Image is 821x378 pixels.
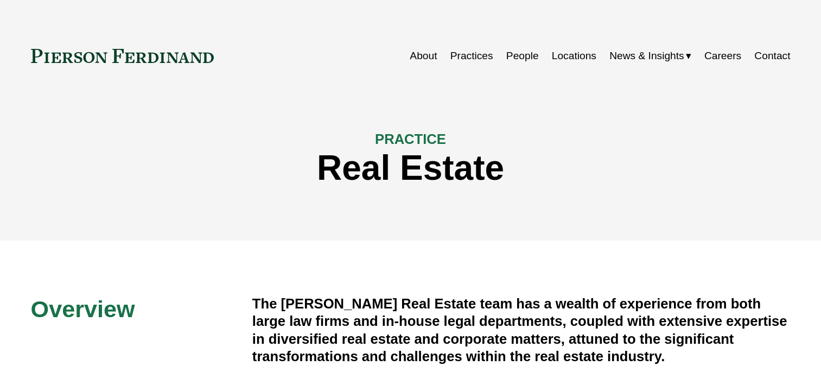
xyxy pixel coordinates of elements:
h1: Real Estate [31,148,791,188]
span: PRACTICE [375,131,446,147]
a: People [506,46,539,66]
a: folder dropdown [609,46,691,66]
h4: The [PERSON_NAME] Real Estate team has a wealth of experience from both large law firms and in-ho... [252,295,791,366]
span: News & Insights [609,47,684,66]
span: Overview [31,296,135,322]
a: Contact [754,46,790,66]
a: About [410,46,437,66]
a: Locations [552,46,596,66]
a: Practices [450,46,493,66]
a: Careers [704,46,741,66]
